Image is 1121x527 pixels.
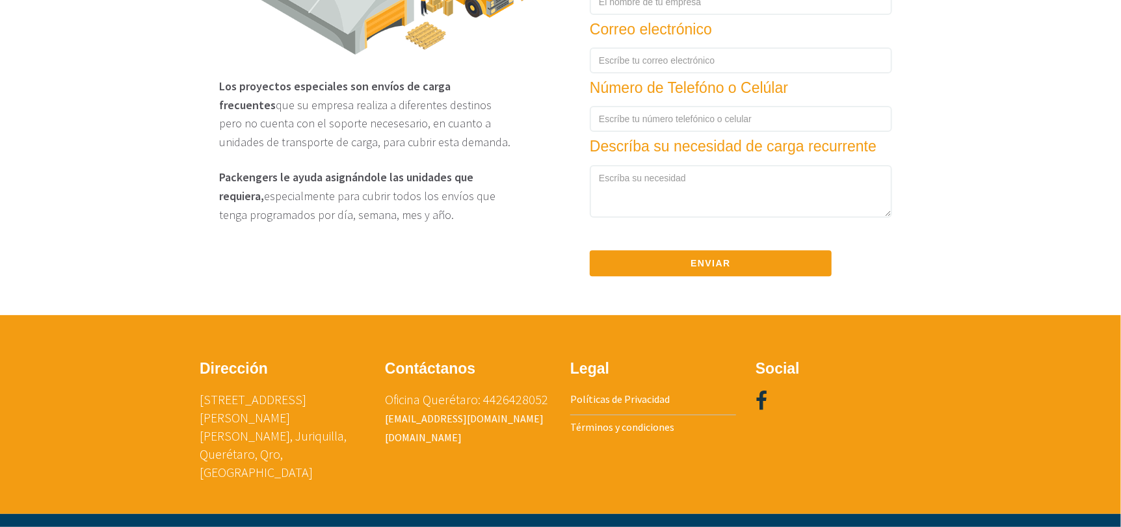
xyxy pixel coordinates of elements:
[590,106,892,132] input: Escríbe tu número telefónico o celular
[219,77,512,152] p: que su empresa realiza a diferentes destinos pero no cuenta con el soporte necesesario, en cuanto...
[570,360,609,377] b: Legal
[219,79,451,112] b: Los proyectos especiales son envíos de carga frecuentes
[385,431,462,444] a: [DOMAIN_NAME]
[590,47,892,73] input: Escríbe tu correo electrónico
[590,250,832,276] button: Enviar
[590,138,892,155] h4: Descríba su necesidad de carga recurrente
[200,360,268,377] b: Dirección
[385,391,551,446] p: Oficina Querétaro: 4426428052
[570,420,674,433] a: Términos y condiciones
[219,162,512,224] p: especialmente para cubrir todos los envíos que tenga programados por día, semana, mes y año.
[756,360,800,377] b: Social
[385,360,475,377] b: Contáctanos
[219,170,473,203] b: Packengers le ayuda asignándole las unidades que requiera,
[1056,462,1105,511] iframe: Drift Widget Chat Controller
[590,21,865,38] h4: Correo electrónico
[590,80,865,96] h4: Número de Telefóno o Celúlar
[200,391,365,482] p: [STREET_ADDRESS][PERSON_NAME] [PERSON_NAME], Juriquilla, Querétaro, Qro, [GEOGRAPHIC_DATA]
[385,412,544,425] a: [EMAIL_ADDRESS][DOMAIN_NAME]
[570,392,670,405] a: Políticas de Privacidad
